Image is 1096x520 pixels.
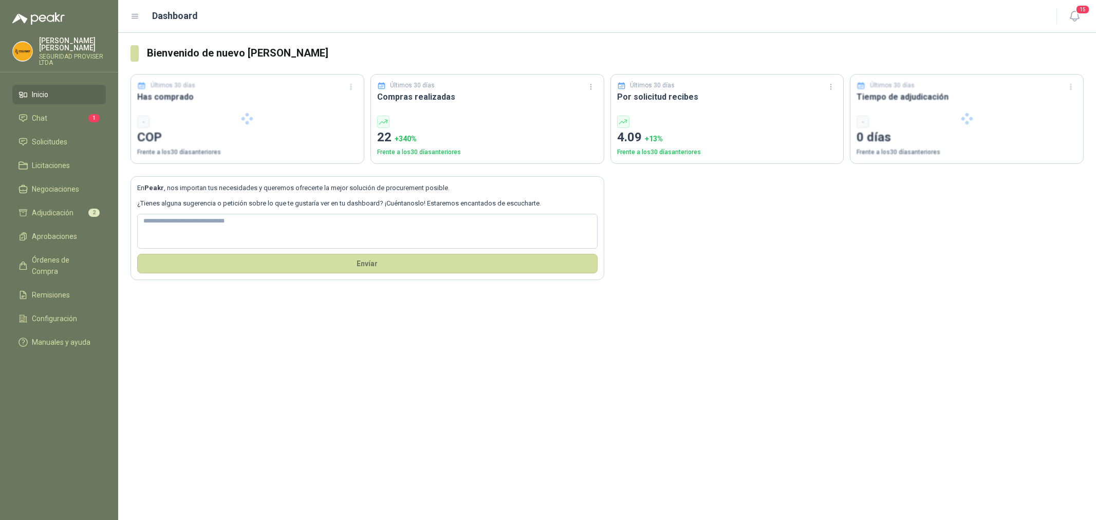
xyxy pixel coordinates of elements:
img: Logo peakr [12,12,65,25]
span: 1 [88,114,100,122]
b: Peakr [144,184,164,192]
span: Licitaciones [32,160,70,171]
p: SEGURIDAD PROVISER LTDA [39,53,106,66]
a: Órdenes de Compra [12,250,106,281]
a: Negociaciones [12,179,106,199]
p: En , nos importan tus necesidades y queremos ofrecerte la mejor solución de procurement posible. [137,183,598,193]
a: Aprobaciones [12,227,106,246]
span: Configuración [32,313,77,324]
span: Remisiones [32,289,70,301]
span: Aprobaciones [32,231,77,242]
p: Frente a los 30 días anteriores [377,147,598,157]
h1: Dashboard [152,9,198,23]
span: Inicio [32,89,48,100]
span: Chat [32,113,47,124]
a: Licitaciones [12,156,106,175]
span: 2 [88,209,100,217]
p: Últimos 30 días [390,81,435,90]
p: ¿Tienes alguna sugerencia o petición sobre lo que te gustaría ver en tu dashboard? ¡Cuéntanoslo! ... [137,198,598,209]
a: Solicitudes [12,132,106,152]
p: 22 [377,128,598,147]
a: Chat1 [12,108,106,128]
p: Frente a los 30 días anteriores [617,147,838,157]
span: + 340 % [395,135,417,143]
a: Configuración [12,309,106,328]
p: 4.09 [617,128,838,147]
span: Adjudicación [32,207,73,218]
a: Remisiones [12,285,106,305]
span: 15 [1075,5,1090,14]
span: + 13 % [645,135,663,143]
span: Negociaciones [32,183,79,195]
a: Inicio [12,85,106,104]
p: Últimos 30 días [630,81,675,90]
span: Solicitudes [32,136,67,147]
h3: Compras realizadas [377,90,598,103]
button: Envíar [137,254,598,273]
h3: Bienvenido de nuevo [PERSON_NAME] [147,45,1084,61]
img: Company Logo [13,42,32,61]
span: Manuales y ayuda [32,337,90,348]
p: [PERSON_NAME] [PERSON_NAME] [39,37,106,51]
a: Manuales y ayuda [12,332,106,352]
button: 15 [1065,7,1084,26]
span: Órdenes de Compra [32,254,96,277]
h3: Por solicitud recibes [617,90,838,103]
a: Adjudicación2 [12,203,106,222]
